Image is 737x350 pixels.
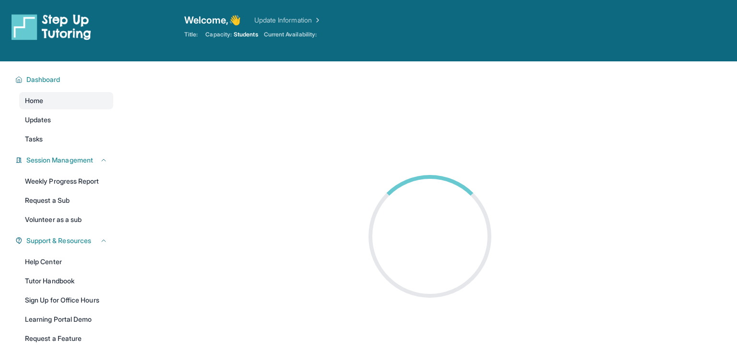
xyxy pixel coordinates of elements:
[23,75,107,84] button: Dashboard
[26,236,91,245] span: Support & Resources
[25,115,51,125] span: Updates
[19,92,113,109] a: Home
[19,330,113,347] a: Request a Feature
[184,31,198,38] span: Title:
[264,31,317,38] span: Current Availability:
[19,311,113,328] a: Learning Portal Demo
[23,155,107,165] button: Session Management
[234,31,258,38] span: Students
[19,272,113,290] a: Tutor Handbook
[19,292,113,309] a: Sign Up for Office Hours
[312,15,321,25] img: Chevron Right
[19,211,113,228] a: Volunteer as a sub
[19,111,113,128] a: Updates
[26,75,60,84] span: Dashboard
[205,31,232,38] span: Capacity:
[19,173,113,190] a: Weekly Progress Report
[25,134,43,144] span: Tasks
[19,130,113,148] a: Tasks
[23,236,107,245] button: Support & Resources
[254,15,321,25] a: Update Information
[25,96,43,105] span: Home
[19,192,113,209] a: Request a Sub
[19,253,113,270] a: Help Center
[184,13,241,27] span: Welcome, 👋
[26,155,93,165] span: Session Management
[12,13,91,40] img: logo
